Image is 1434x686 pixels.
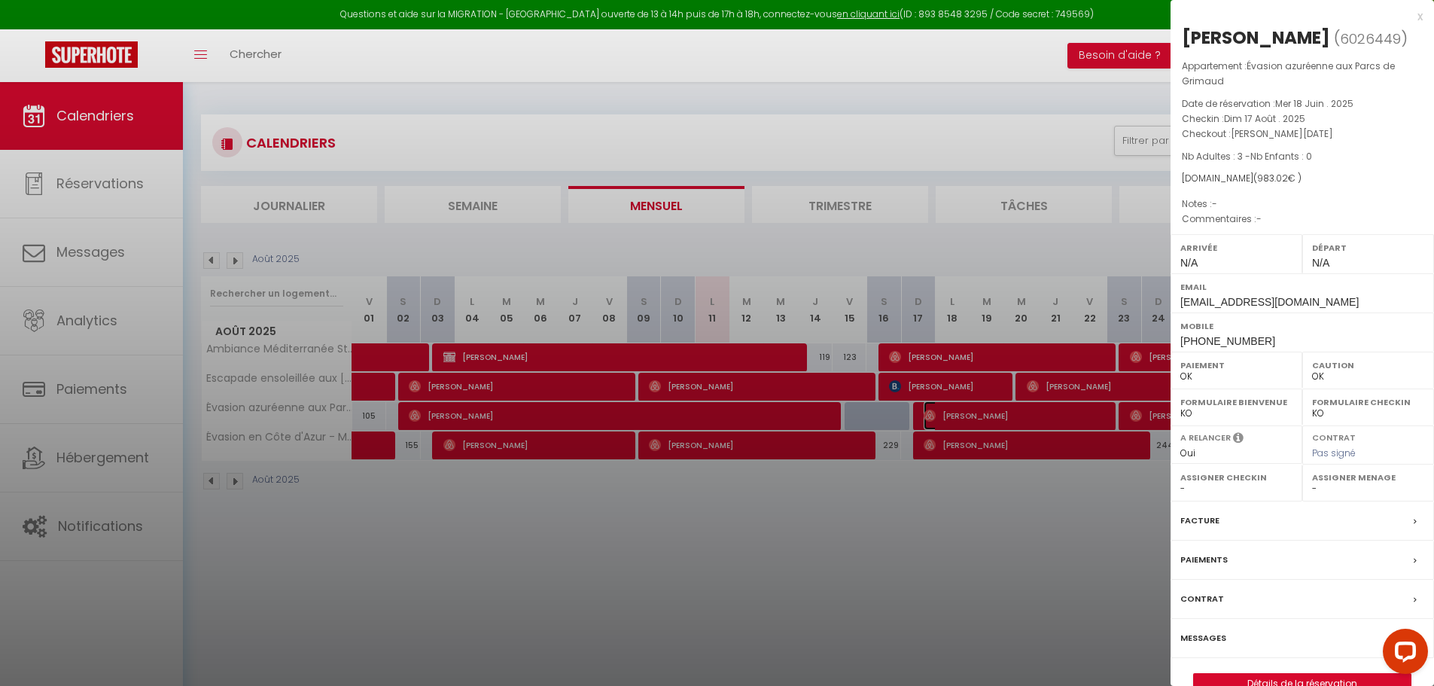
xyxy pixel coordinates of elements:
i: Sélectionner OUI si vous souhaiter envoyer les séquences de messages post-checkout [1233,431,1244,448]
label: Formulaire Checkin [1312,395,1424,410]
span: - [1212,197,1217,210]
span: - [1256,212,1262,225]
label: Assigner Checkin [1180,470,1292,485]
span: ( ) [1334,28,1408,49]
p: Checkout : [1182,127,1423,142]
label: Mobile [1180,319,1424,334]
span: 6026449 [1340,29,1401,48]
label: Contrat [1180,591,1224,607]
label: Caution [1312,358,1424,373]
p: Notes : [1182,197,1423,212]
label: Paiements [1180,552,1228,568]
label: Départ [1312,240,1424,255]
span: [EMAIL_ADDRESS][DOMAIN_NAME] [1180,296,1359,308]
div: [PERSON_NAME] [1182,26,1330,50]
label: Email [1180,279,1424,294]
p: Date de réservation : [1182,96,1423,111]
span: N/A [1312,257,1329,269]
span: 983.02 [1257,172,1288,184]
span: [PHONE_NUMBER] [1180,335,1275,347]
label: Assigner Menage [1312,470,1424,485]
span: ( € ) [1253,172,1302,184]
p: Appartement : [1182,59,1423,89]
label: A relancer [1180,431,1231,444]
p: Checkin : [1182,111,1423,127]
label: Contrat [1312,431,1356,441]
label: Facture [1180,513,1219,529]
div: [DOMAIN_NAME] [1182,172,1423,186]
label: Formulaire Bienvenue [1180,395,1292,410]
span: Mer 18 Juin . 2025 [1275,97,1353,110]
iframe: LiveChat chat widget [1371,623,1434,686]
p: Commentaires : [1182,212,1423,227]
label: Messages [1180,630,1226,646]
label: Paiement [1180,358,1292,373]
span: Nb Enfants : 0 [1250,150,1312,163]
span: Pas signé [1312,447,1356,459]
span: Évasion azuréenne aux Parcs de Grimaud [1182,59,1395,87]
label: Arrivée [1180,240,1292,255]
div: x [1171,8,1423,26]
span: N/A [1180,257,1198,269]
span: Nb Adultes : 3 - [1182,150,1312,163]
span: [PERSON_NAME][DATE] [1231,127,1333,140]
span: Dim 17 Août . 2025 [1224,112,1305,125]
